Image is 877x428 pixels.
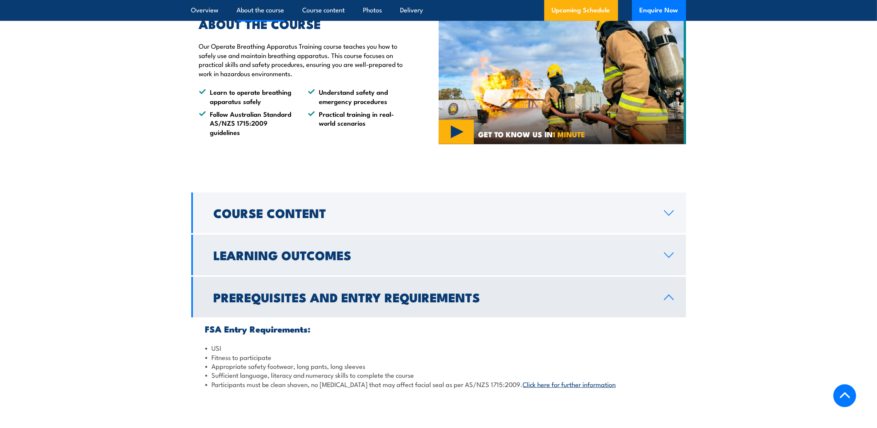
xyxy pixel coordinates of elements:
h2: Course Content [214,207,652,218]
h2: ABOUT THE COURSE [199,18,403,29]
a: Learning Outcomes [191,235,686,275]
a: Course Content [191,193,686,233]
a: Prerequisites and Entry Requirements [191,277,686,317]
h2: Learning Outcomes [214,249,652,260]
p: Our Operate Breathing Apparatus Training course teaches you how to safely use and maintain breath... [199,41,403,78]
li: USI [205,343,672,352]
li: Fitness to participate [205,353,672,361]
li: Understand safety and emergency procedures [308,87,403,106]
li: Sufficient language, literacy and numeracy skills to complete the course [205,370,672,379]
h3: FSA Entry Requirements: [205,324,672,333]
li: Appropriate safety footwear, long pants, long sleeves [205,361,672,370]
h2: Prerequisites and Entry Requirements [214,292,652,302]
span: GET TO KNOW US IN [478,131,585,138]
li: Learn to operate breathing apparatus safely [199,87,294,106]
li: Follow Australian Standard AS/NZS 1715:2009 guidelines [199,109,294,136]
li: Participants must be clean shaven, no [MEDICAL_DATA] that may affect facial seal as per AS/NZS 17... [205,380,672,389]
li: Practical training in real-world scenarios [308,109,403,136]
a: Click here for further information [523,379,616,389]
img: hero-image [439,11,686,145]
strong: 1 MINUTE [553,128,585,140]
